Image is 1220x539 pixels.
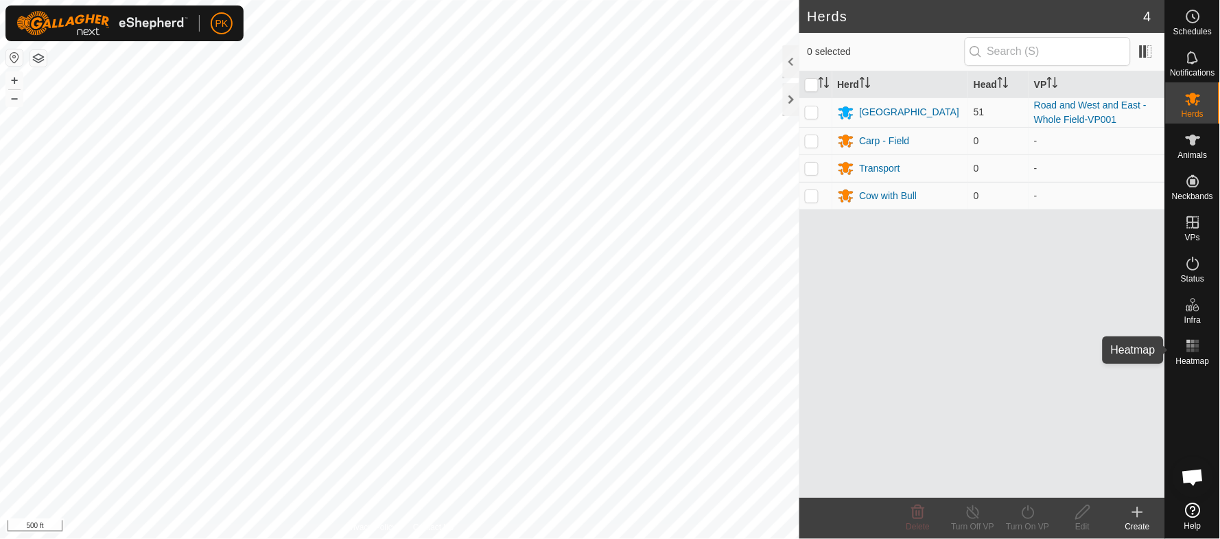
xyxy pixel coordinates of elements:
span: Notifications [1171,69,1215,77]
div: Turn Off VP [946,520,1000,533]
span: 0 [974,135,979,146]
span: PK [215,16,228,31]
button: Reset Map [6,49,23,66]
span: 0 [974,163,979,174]
div: [GEOGRAPHIC_DATA] [860,105,960,119]
span: VPs [1185,233,1200,242]
div: Open chat [1173,457,1214,498]
td: - [1029,127,1165,154]
a: Contact Us [413,521,454,534]
span: Help [1184,522,1201,530]
img: Gallagher Logo [16,11,188,36]
span: Infra [1184,316,1201,324]
span: Herds [1182,110,1204,118]
p-sorticon: Activate to sort [998,79,1009,90]
span: 0 [974,190,979,201]
td: - [1029,154,1165,182]
th: VP [1029,71,1165,98]
td: - [1029,182,1165,209]
div: Create [1110,520,1165,533]
a: Privacy Policy [345,521,397,534]
a: Help [1166,497,1220,536]
div: Turn On VP [1000,520,1055,533]
span: Schedules [1173,27,1212,36]
th: Head [968,71,1029,98]
div: Cow with Bull [860,189,917,203]
span: Animals [1178,151,1208,159]
span: Heatmap [1176,357,1210,365]
h2: Herds [808,8,1144,25]
span: 51 [974,106,985,117]
div: Carp - Field [860,134,910,148]
span: Delete [906,522,930,531]
p-sorticon: Activate to sort [1047,79,1058,90]
span: 0 selected [808,45,965,59]
span: 4 [1144,6,1151,27]
button: – [6,90,23,106]
p-sorticon: Activate to sort [860,79,871,90]
span: Status [1181,275,1204,283]
input: Search (S) [965,37,1131,66]
div: Edit [1055,520,1110,533]
button: + [6,72,23,89]
th: Herd [832,71,969,98]
span: Neckbands [1172,192,1213,200]
a: Road and West and East - Whole Field-VP001 [1034,100,1147,125]
button: Map Layers [30,50,47,67]
div: Transport [860,161,900,176]
p-sorticon: Activate to sort [819,79,830,90]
